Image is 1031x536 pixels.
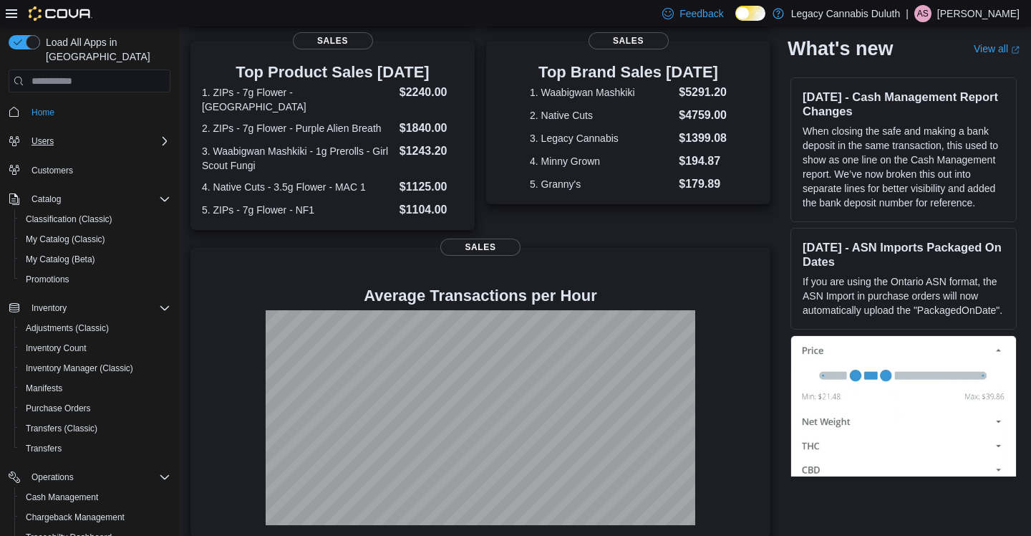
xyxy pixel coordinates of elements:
button: Customers [3,160,176,181]
button: My Catalog (Beta) [14,249,176,269]
span: Manifests [26,383,62,394]
button: Users [3,131,176,151]
h3: [DATE] - Cash Management Report Changes [803,90,1005,118]
a: My Catalog (Classic) [20,231,111,248]
p: | [906,5,909,22]
a: Inventory Manager (Classic) [20,360,139,377]
span: Classification (Classic) [20,211,170,228]
button: Adjustments (Classic) [14,318,176,338]
span: Load All Apps in [GEOGRAPHIC_DATA] [40,35,170,64]
button: Purchase Orders [14,398,176,418]
a: Adjustments (Classic) [20,320,115,337]
dd: $1243.20 [400,143,463,160]
a: Promotions [20,271,75,288]
span: Inventory Count [26,343,87,354]
span: Inventory Manager (Classic) [26,363,133,374]
span: Sales [440,239,521,256]
span: Sales [589,32,669,49]
button: Cash Management [14,487,176,507]
span: Customers [32,165,73,176]
span: Inventory Manager (Classic) [20,360,170,377]
div: Adam Schroeder [914,5,931,22]
a: Purchase Orders [20,400,97,417]
a: My Catalog (Beta) [20,251,101,268]
h2: What's new [788,37,893,60]
a: Customers [26,162,79,179]
p: Legacy Cannabis Duluth [791,5,901,22]
dd: $1125.00 [400,178,463,196]
button: My Catalog (Classic) [14,229,176,249]
span: Transfers [26,443,62,454]
span: Sales [293,32,373,49]
span: My Catalog (Classic) [26,234,105,245]
a: Transfers (Classic) [20,420,103,437]
span: Operations [32,472,74,483]
dt: 2. ZIPs - 7g Flower - Purple Alien Breath [202,121,394,135]
span: AS [917,5,929,22]
span: Home [26,102,170,120]
img: Cova [29,6,92,21]
a: Chargeback Management [20,509,130,526]
span: Purchase Orders [20,400,170,417]
dt: 2. Native Cuts [530,108,673,123]
dt: 4. Minny Grown [530,154,673,168]
span: Inventory [26,300,170,317]
h3: Top Product Sales [DATE] [202,64,463,81]
span: My Catalog (Beta) [20,251,170,268]
dd: $2240.00 [400,84,463,101]
a: Cash Management [20,489,104,506]
a: View allExternal link [974,43,1020,54]
span: Transfers (Classic) [20,420,170,437]
button: Operations [26,469,79,486]
span: Home [32,107,54,118]
dd: $1399.08 [679,130,727,147]
button: Users [26,133,59,150]
p: When closing the safe and making a bank deposit in the same transaction, this used to show as one... [803,124,1005,210]
p: [PERSON_NAME] [937,5,1020,22]
span: Adjustments (Classic) [20,320,170,337]
a: Transfers [20,440,67,457]
span: Catalog [32,193,61,205]
h3: Top Brand Sales [DATE] [530,64,727,81]
span: Chargeback Management [20,509,170,526]
button: Inventory [26,300,72,317]
dt: 1. ZIPs - 7g Flower - [GEOGRAPHIC_DATA] [202,85,394,114]
span: Adjustments (Classic) [26,322,109,334]
button: Home [3,101,176,122]
span: Classification (Classic) [26,214,112,225]
span: My Catalog (Classic) [20,231,170,248]
span: Cash Management [26,492,98,503]
dd: $194.87 [679,153,727,170]
button: Transfers (Classic) [14,418,176,439]
button: Inventory [3,298,176,318]
a: Manifests [20,380,68,397]
a: Classification (Classic) [20,211,118,228]
dd: $179.89 [679,176,727,193]
dt: 5. Granny's [530,177,673,191]
span: Purchase Orders [26,403,91,414]
dt: 1. Waabigwan Mashkiki [530,85,673,100]
button: Catalog [26,191,67,208]
dd: $1104.00 [400,201,463,219]
button: Catalog [3,189,176,209]
h3: [DATE] - ASN Imports Packaged On Dates [803,240,1005,269]
dt: 4. Native Cuts - 3.5g Flower - MAC 1 [202,180,394,194]
button: Classification (Classic) [14,209,176,229]
a: Inventory Count [20,340,92,357]
dd: $4759.00 [679,107,727,124]
span: Promotions [20,271,170,288]
span: Operations [26,469,170,486]
span: Transfers [20,440,170,457]
span: Manifests [20,380,170,397]
dt: 3. Waabigwan Mashkiki - 1g Prerolls - Girl Scout Fungi [202,144,394,173]
span: Catalog [26,191,170,208]
dd: $1840.00 [400,120,463,137]
button: Operations [3,467,176,487]
button: Inventory Count [14,338,176,358]
dd: $5291.20 [679,84,727,101]
span: Promotions [26,274,69,285]
span: Cash Management [20,489,170,506]
svg: External link [1011,45,1020,54]
button: Chargeback Management [14,507,176,527]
